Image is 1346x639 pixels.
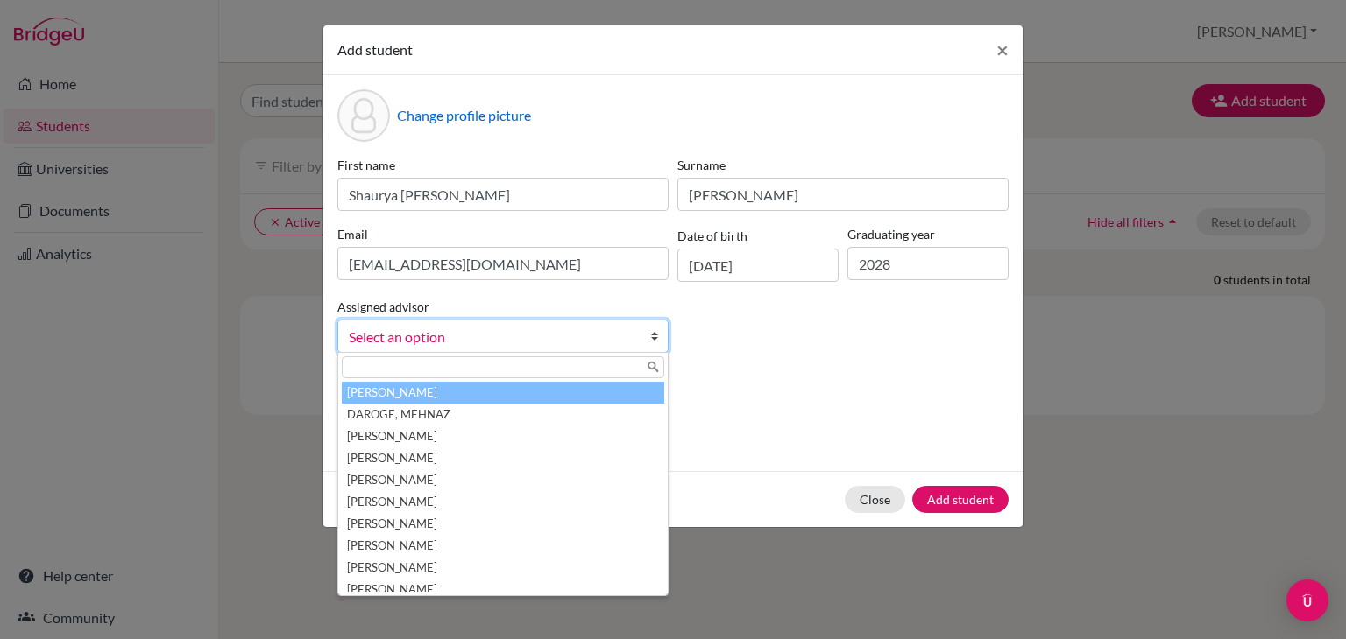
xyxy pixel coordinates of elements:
[996,37,1009,62] span: ×
[677,249,839,282] input: dd/mm/yyyy
[677,227,747,245] label: Date of birth
[337,225,669,243] label: Email
[847,225,1009,243] label: Graduating year
[342,404,664,425] li: DAROGE, MEHNAZ
[337,381,1009,402] p: Parents
[342,535,664,557] li: [PERSON_NAME]
[342,579,664,600] li: [PERSON_NAME]
[337,298,429,316] label: Assigned advisor
[337,89,390,142] div: Profile picture
[342,447,664,469] li: [PERSON_NAME]
[845,486,905,513] button: Close
[982,25,1023,74] button: Close
[342,425,664,447] li: [PERSON_NAME]
[337,41,413,58] span: Add student
[349,326,634,348] span: Select an option
[342,382,664,404] li: [PERSON_NAME]
[342,491,664,513] li: [PERSON_NAME]
[912,486,1009,513] button: Add student
[1286,579,1328,621] div: Open Intercom Messenger
[342,557,664,579] li: [PERSON_NAME]
[342,469,664,491] li: [PERSON_NAME]
[342,513,664,535] li: [PERSON_NAME]
[677,156,1009,174] label: Surname
[337,156,669,174] label: First name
